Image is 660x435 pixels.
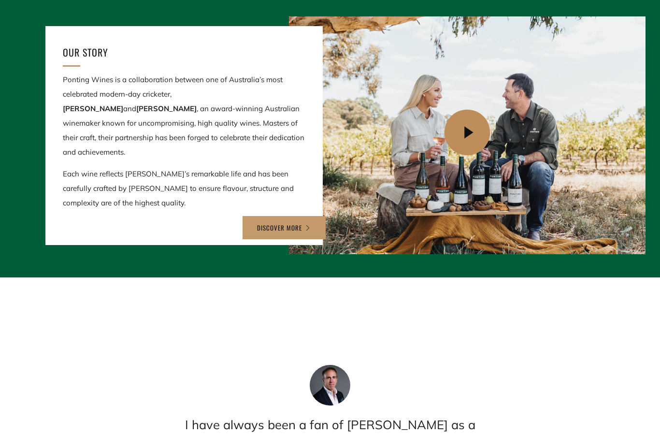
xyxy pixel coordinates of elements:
strong: [PERSON_NAME] [63,104,123,113]
h3: OUR STORY [63,43,305,61]
strong: [PERSON_NAME] [136,104,197,113]
a: DISCOVER MORE [243,216,326,239]
p: Each wine reflects [PERSON_NAME]’s remarkable life and has been carefully crafted by [PERSON_NAME... [63,167,305,210]
p: Ponting Wines is a collaboration between one of Australia’s most celebrated modern-day cricketer,... [63,72,305,159]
